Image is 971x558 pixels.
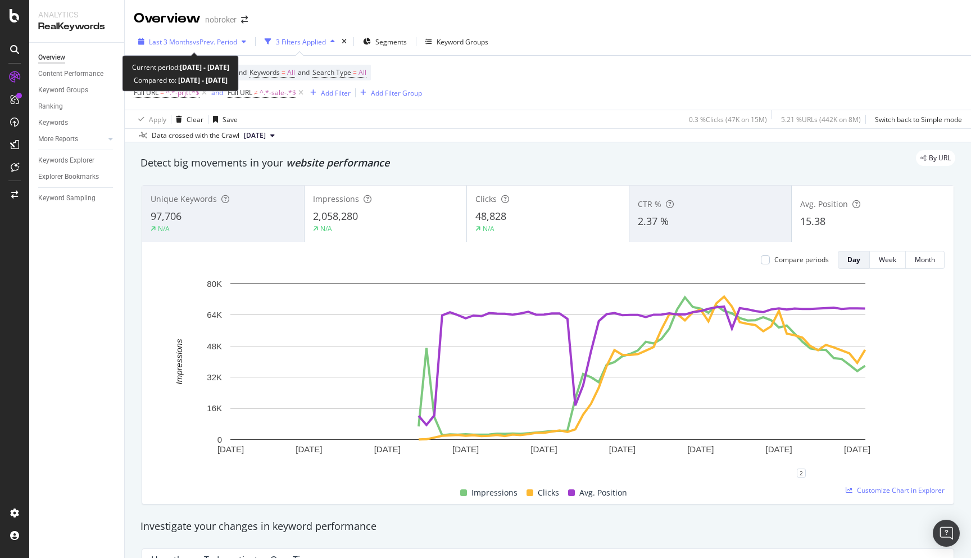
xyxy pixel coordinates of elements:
[321,88,351,98] div: Add Filter
[375,37,407,47] span: Segments
[797,469,806,478] div: 2
[152,130,239,141] div: Data crossed with the Crawl
[132,61,229,74] div: Current period:
[134,9,201,28] div: Overview
[689,115,767,124] div: 0.3 % Clicks ( 47K on 15M )
[207,403,222,413] text: 16K
[687,444,714,454] text: [DATE]
[437,37,488,47] div: Keyword Groups
[38,101,63,112] div: Ranking
[638,199,661,209] span: CTR %
[306,86,351,100] button: Add Filter
[211,87,223,98] button: and
[217,444,244,454] text: [DATE]
[244,130,266,141] span: 2025 Sep. 1st
[929,155,951,161] span: By URL
[879,255,896,264] div: Week
[160,88,164,97] span: =
[38,101,116,112] a: Ranking
[38,192,116,204] a: Keyword Sampling
[38,52,65,64] div: Overview
[149,37,193,47] span: Last 3 Months
[870,251,906,269] button: Week
[475,193,497,204] span: Clicks
[211,88,223,97] div: and
[260,85,296,101] span: ^.*-sale-.*$
[296,444,322,454] text: [DATE]
[471,486,518,499] span: Impressions
[207,310,222,319] text: 64K
[906,251,945,269] button: Month
[287,65,295,80] span: All
[800,214,825,228] span: 15.38
[579,486,627,499] span: Avg. Position
[193,37,237,47] span: vs Prev. Period
[38,133,78,145] div: More Reports
[915,255,935,264] div: Month
[38,68,116,80] a: Content Performance
[875,115,962,124] div: Switch back to Simple mode
[452,444,479,454] text: [DATE]
[254,88,258,97] span: ≠
[241,16,248,24] div: arrow-right-arrow-left
[320,224,332,233] div: N/A
[870,110,962,128] button: Switch back to Simple mode
[538,486,559,499] span: Clicks
[174,339,184,384] text: Impressions
[356,86,422,100] button: Add Filter Group
[844,444,870,454] text: [DATE]
[187,115,203,124] div: Clear
[421,33,493,51] button: Keyword Groups
[217,435,222,444] text: 0
[312,67,351,77] span: Search Type
[298,67,310,77] span: and
[171,110,203,128] button: Clear
[38,133,105,145] a: More Reports
[609,444,636,454] text: [DATE]
[933,520,960,547] div: Open Intercom Messenger
[140,519,955,534] div: Investigate your changes in keyword performance
[134,74,228,87] div: Compared to:
[166,85,199,101] span: ^.*-prjtl.*$
[339,36,349,47] div: times
[158,224,170,233] div: N/A
[847,255,860,264] div: Day
[38,9,115,20] div: Analytics
[235,67,247,77] span: and
[313,209,358,223] span: 2,058,280
[359,65,366,80] span: All
[359,33,411,51] button: Segments
[313,193,359,204] span: Impressions
[800,199,848,209] span: Avg. Position
[38,84,116,96] a: Keyword Groups
[208,110,238,128] button: Save
[838,251,870,269] button: Day
[638,214,669,228] span: 2.37 %
[151,209,182,223] span: 97,706
[176,75,228,85] b: [DATE] - [DATE]
[134,110,166,128] button: Apply
[857,485,945,495] span: Customize Chart in Explorer
[38,20,115,33] div: RealKeywords
[38,117,116,129] a: Keywords
[239,129,279,142] button: [DATE]
[151,278,945,473] svg: A chart.
[766,444,792,454] text: [DATE]
[260,33,339,51] button: 3 Filters Applied
[475,209,506,223] span: 48,828
[38,155,94,166] div: Keywords Explorer
[38,68,103,80] div: Content Performance
[38,192,96,204] div: Keyword Sampling
[282,67,285,77] span: =
[38,155,116,166] a: Keywords Explorer
[149,115,166,124] div: Apply
[276,37,326,47] div: 3 Filters Applied
[38,84,88,96] div: Keyword Groups
[223,115,238,124] div: Save
[207,341,222,351] text: 48K
[374,444,401,454] text: [DATE]
[38,52,116,64] a: Overview
[483,224,494,233] div: N/A
[151,193,217,204] span: Unique Keywords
